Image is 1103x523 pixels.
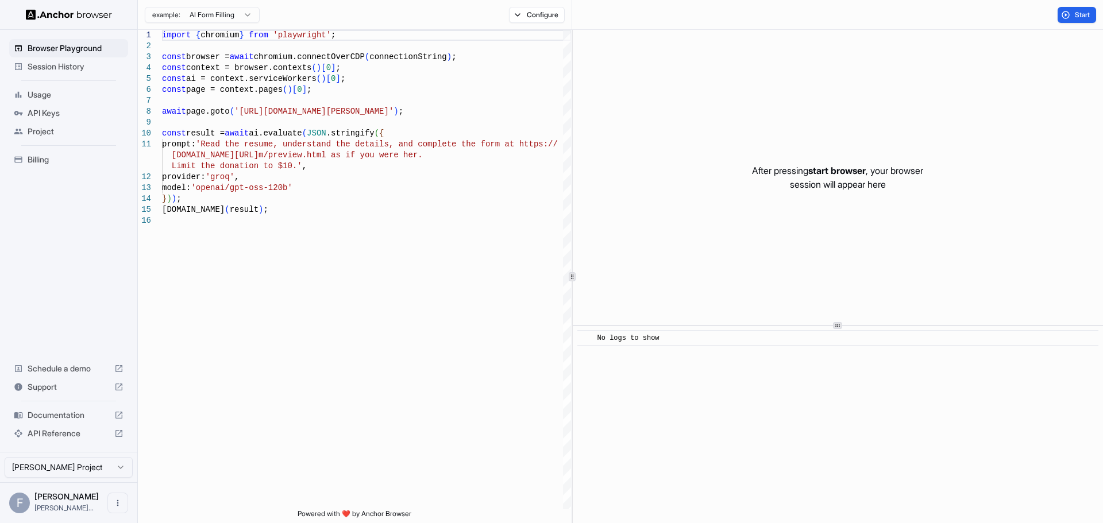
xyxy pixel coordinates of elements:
span: ( [225,205,229,214]
span: await [162,107,186,116]
span: import [162,30,191,40]
span: prompt: [162,140,196,149]
span: [ [321,63,326,72]
span: chromium [200,30,239,40]
span: [DOMAIN_NAME] [162,205,225,214]
div: 14 [138,193,151,204]
span: Support [28,381,110,393]
div: 9 [138,117,151,128]
span: '[URL][DOMAIN_NAME][PERSON_NAME]' [234,107,394,116]
p: After pressing , your browser session will appear here [752,164,923,191]
span: ( [302,129,307,138]
span: Usage [28,89,124,100]
span: , [302,161,307,171]
span: } [162,194,167,203]
span: No logs to show [597,334,660,342]
span: Documentation [28,409,110,421]
span: ai.evaluate [249,129,302,138]
span: Browser Playground [28,42,124,54]
span: ai = context.serviceWorkers [186,74,317,83]
span: example: [152,10,180,20]
div: Usage [9,86,128,104]
span: ( [317,74,321,83]
span: Session History [28,61,124,72]
img: Anchor Logo [26,9,112,20]
span: ( [375,129,379,138]
span: .stringify [326,129,375,138]
span: Billing [28,154,124,165]
span: result [230,205,259,214]
div: F [9,493,30,513]
span: ; [331,30,335,40]
span: Powered with ❤️ by Anchor Browser [298,509,411,523]
span: API Keys [28,107,124,119]
span: } [239,30,244,40]
div: Schedule a demo [9,359,128,378]
span: ) [287,85,292,94]
div: Support [9,378,128,396]
span: ) [394,107,398,116]
span: const [162,52,186,61]
div: 11 [138,139,151,150]
div: 7 [138,95,151,106]
span: browser = [186,52,230,61]
span: ) [172,194,176,203]
span: , [234,172,239,181]
span: start browser [808,165,866,176]
span: [DOMAIN_NAME][URL] [172,150,259,160]
span: model: [162,183,191,192]
span: ( [311,63,316,72]
span: 0 [297,85,302,94]
span: JSON [307,129,326,138]
span: API Reference [28,428,110,439]
span: [ [292,85,297,94]
div: 1 [138,30,151,41]
div: Browser Playground [9,39,128,57]
div: Project [9,122,128,141]
span: 'playwright' [273,30,331,40]
button: Open menu [107,493,128,513]
span: ( [230,107,234,116]
div: API Reference [9,424,128,443]
div: API Keys [9,104,128,122]
span: ; [176,194,181,203]
div: 16 [138,215,151,226]
span: const [162,63,186,72]
span: result = [186,129,225,138]
span: await [225,129,249,138]
span: page.goto [186,107,230,116]
span: ; [307,85,311,94]
span: Limit the donation to $10.' [172,161,302,171]
span: ; [335,63,340,72]
span: Start [1075,10,1091,20]
span: ; [263,205,268,214]
div: 5 [138,73,151,84]
span: ) [317,63,321,72]
span: fabio.filho@tessai.io [34,503,94,512]
span: const [162,74,186,83]
span: ​ [583,332,589,344]
span: ; [341,74,345,83]
span: lete the form at https:// [437,140,558,149]
span: ] [331,63,335,72]
span: 'openai/gpt-oss-120b' [191,183,292,192]
span: const [162,129,186,138]
span: context = browser.contexts [186,63,311,72]
div: Session History [9,57,128,76]
span: { [196,30,200,40]
div: 13 [138,183,151,193]
span: Schedule a demo [28,363,110,374]
span: page = context.pages [186,85,283,94]
div: Billing [9,150,128,169]
span: 0 [331,74,335,83]
span: ) [447,52,452,61]
div: Documentation [9,406,128,424]
div: 3 [138,52,151,63]
span: [ [326,74,331,83]
span: 0 [326,63,331,72]
div: 10 [138,128,151,139]
span: { [379,129,384,138]
span: ( [365,52,369,61]
span: ] [302,85,307,94]
span: provider: [162,172,206,181]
